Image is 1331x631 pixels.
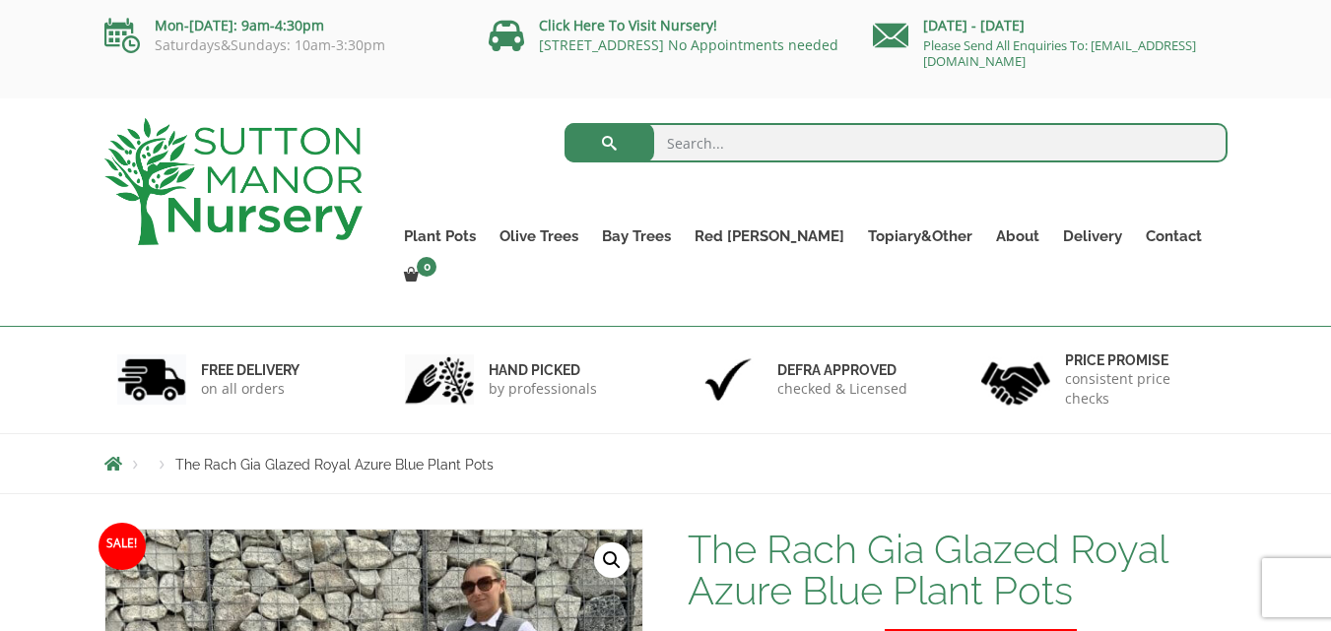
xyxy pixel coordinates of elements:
a: Bay Trees [590,222,683,250]
h6: hand picked [489,361,597,379]
img: 3.jpg [694,354,763,405]
a: Click Here To Visit Nursery! [539,16,717,34]
a: Please Send All Enquiries To: [EMAIL_ADDRESS][DOMAIN_NAME] [923,36,1196,70]
h6: FREE DELIVERY [201,361,299,379]
a: Topiary&Other [856,222,984,250]
span: The Rach Gia Glazed Royal Azure Blue Plant Pots [175,457,494,473]
p: Saturdays&Sundays: 10am-3:30pm [104,37,459,53]
a: Delivery [1051,222,1134,250]
a: [STREET_ADDRESS] No Appointments needed [539,35,838,54]
a: About [984,222,1051,250]
p: Mon-[DATE]: 9am-4:30pm [104,14,459,37]
img: 4.jpg [981,349,1050,410]
h6: Defra approved [777,361,907,379]
p: by professionals [489,379,597,399]
a: Plant Pots [392,222,488,250]
a: Red [PERSON_NAME] [683,222,856,250]
p: checked & Licensed [777,379,907,399]
span: Sale! [99,523,146,570]
img: 1.jpg [117,354,186,405]
nav: Breadcrumbs [104,456,1228,472]
h1: The Rach Gia Glazed Royal Azure Blue Plant Pots [688,529,1227,611]
a: 0 [392,262,442,289]
h6: Price promise [1065,351,1215,369]
p: consistent price checks [1065,369,1215,409]
a: Contact [1134,222,1214,250]
input: Search... [565,123,1228,162]
a: Olive Trees [488,222,590,250]
p: on all orders [201,379,299,399]
span: 0 [417,257,436,277]
img: logo [104,118,363,245]
p: [DATE] - [DATE] [873,14,1228,37]
a: View full-screen image gallery [594,542,630,578]
img: 2.jpg [405,354,474,405]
